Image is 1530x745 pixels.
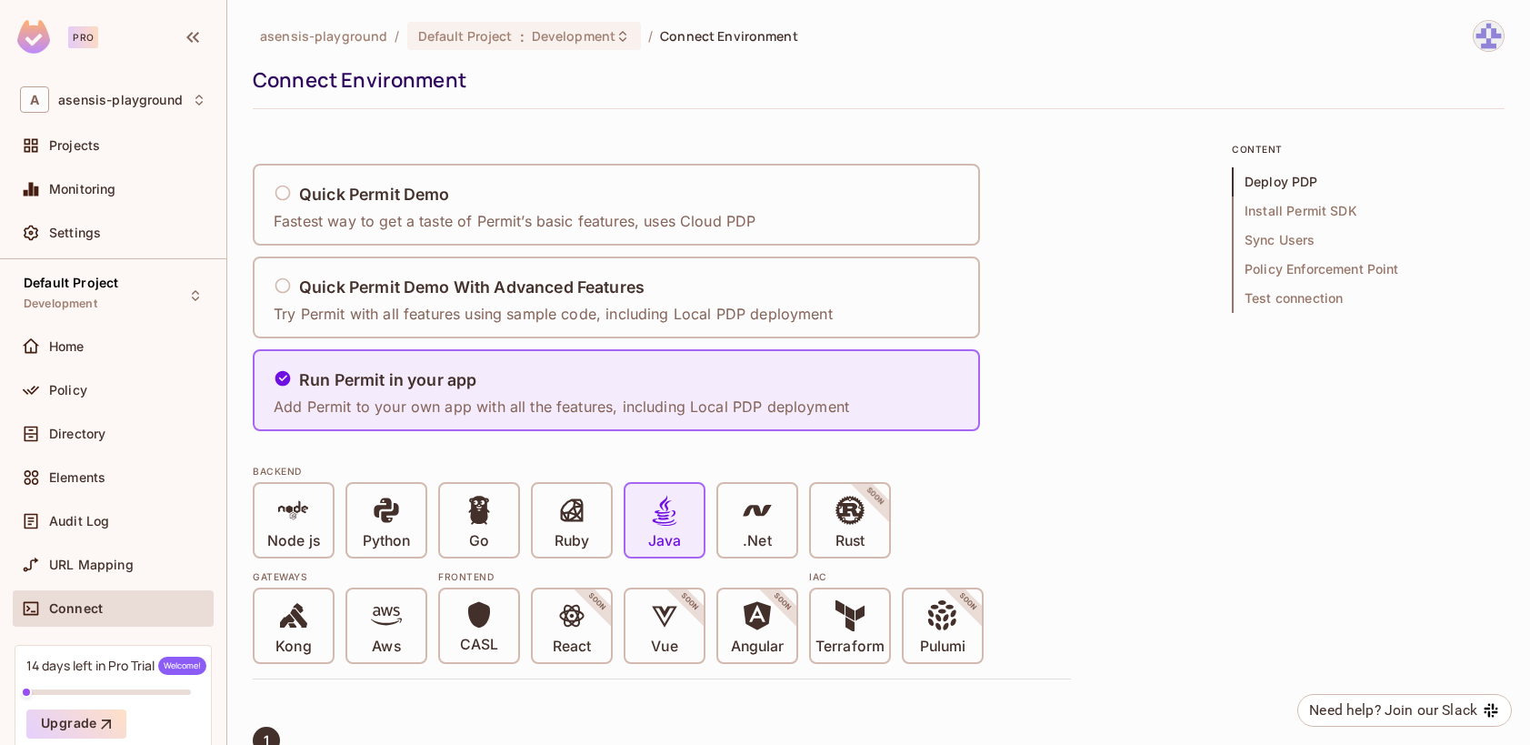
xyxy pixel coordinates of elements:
span: Workspace: asensis-playground [58,93,183,107]
span: Policy Enforcement Point [1232,255,1505,284]
span: Deploy PDP [1232,167,1505,196]
img: Martin Demuth [1474,21,1504,51]
span: Welcome! [158,657,206,675]
h5: Quick Permit Demo [299,186,450,204]
span: SOON [840,461,911,532]
div: Connect Environment [253,66,1495,94]
span: Sync Users [1232,226,1505,255]
span: Install Permit SDK [1232,196,1505,226]
p: Node js [267,532,320,550]
p: Aws [372,638,400,656]
p: Angular [731,638,785,656]
p: React [553,638,591,656]
img: SReyMgAAAABJRU5ErkJggg== [17,20,50,54]
span: Development [24,297,97,311]
li: / [395,27,399,45]
span: Directory [49,427,105,441]
p: Vue [651,638,677,656]
div: IAC [809,569,984,584]
span: Connect [49,601,103,616]
p: Try Permit with all features using sample code, including Local PDP deployment [274,304,833,324]
span: A [20,86,49,113]
div: 14 days left in Pro Trial [26,657,206,675]
p: Terraform [815,638,885,656]
span: Audit Log [49,514,109,529]
div: Pro [68,26,98,48]
span: Policy [49,383,87,398]
div: Frontend [438,569,798,584]
p: Java [648,532,681,550]
span: Home [49,339,85,354]
span: SOON [655,567,725,638]
span: Test connection [1232,284,1505,313]
span: SOON [562,567,633,638]
span: Default Project [418,27,513,45]
p: Pulumi [920,638,965,656]
p: CASL [460,636,498,654]
span: the active workspace [260,27,387,45]
p: Rust [835,532,865,550]
h5: Run Permit in your app [299,371,476,389]
div: Need help? Join our Slack [1309,700,1477,721]
button: Upgrade [26,710,126,739]
span: Elements [49,470,105,485]
span: : [519,29,525,44]
p: Python [363,532,410,550]
span: Default Project [24,276,118,290]
div: BACKEND [253,464,1071,478]
p: Ruby [555,532,589,550]
span: SOON [933,567,1004,638]
span: Monitoring [49,182,116,196]
div: Gateways [253,569,427,584]
span: Development [532,27,615,45]
p: Go [469,532,489,550]
span: URL Mapping [49,558,134,572]
p: Fastest way to get a taste of Permit’s basic features, uses Cloud PDP [274,211,755,231]
span: Settings [49,226,101,240]
span: Projects [49,138,100,153]
p: content [1232,142,1505,156]
p: Add Permit to your own app with all the features, including Local PDP deployment [274,397,849,417]
h5: Quick Permit Demo With Advanced Features [299,278,645,297]
li: / [648,27,653,45]
span: Connect Environment [660,27,798,45]
span: SOON [747,567,818,638]
p: .Net [743,532,771,550]
p: Kong [275,638,311,656]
